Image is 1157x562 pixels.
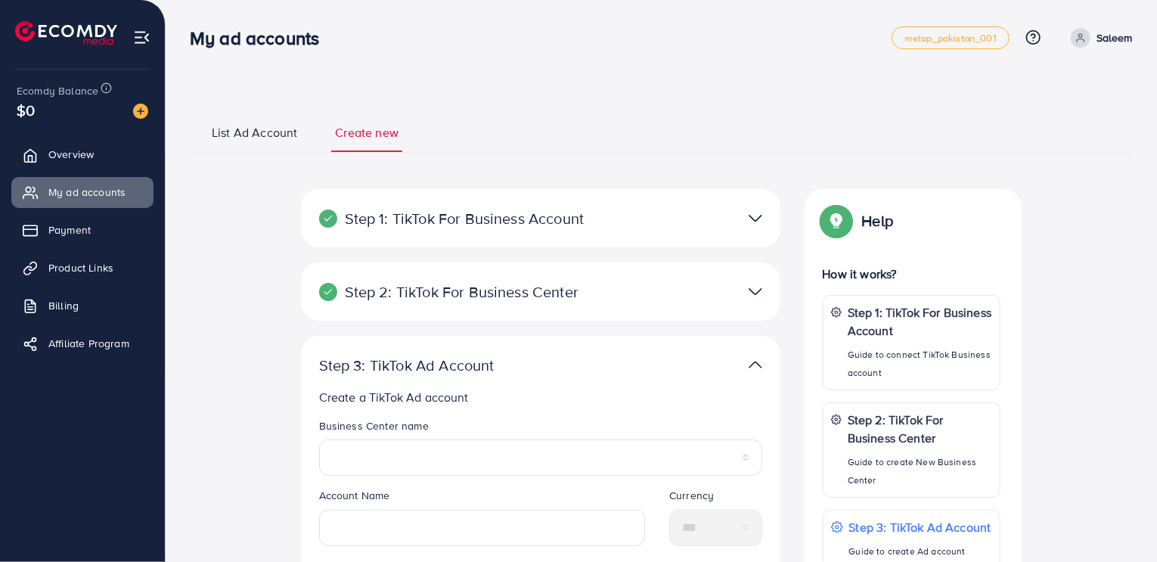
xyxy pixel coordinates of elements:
[11,328,154,359] a: Affiliate Program
[319,418,762,439] legend: Business Center name
[48,222,91,238] span: Payment
[11,290,154,321] a: Billing
[319,210,606,228] p: Step 1: TikTok For Business Account
[15,21,117,45] img: logo
[904,33,997,43] span: metap_pakistan_001
[212,124,297,141] span: List Ad Account
[133,29,150,46] img: menu
[11,139,154,169] a: Overview
[17,83,98,98] span: Ecomdy Balance
[848,303,992,340] p: Step 1: TikTok For Business Account
[48,185,126,200] span: My ad accounts
[848,453,992,489] p: Guide to create New Business Center
[848,411,992,447] p: Step 2: TikTok For Business Center
[823,265,1001,283] p: How it works?
[335,124,399,141] span: Create new
[848,346,992,382] p: Guide to connect TikTok Business account
[749,207,762,229] img: TikTok partner
[892,26,1010,49] a: metap_pakistan_001
[1065,28,1133,48] a: Saleem
[1097,29,1133,47] p: Saleem
[849,542,991,560] p: Guide to create Ad account
[11,253,154,283] a: Product Links
[48,260,113,275] span: Product Links
[17,99,35,121] span: $0
[669,488,762,509] legend: Currency
[11,177,154,207] a: My ad accounts
[48,147,94,162] span: Overview
[48,336,129,351] span: Affiliate Program
[749,354,762,376] img: TikTok partner
[190,27,331,49] h3: My ad accounts
[823,207,850,234] img: Popup guide
[319,388,768,406] p: Create a TikTok Ad account
[319,356,606,374] p: Step 3: TikTok Ad Account
[319,283,606,301] p: Step 2: TikTok For Business Center
[749,281,762,303] img: TikTok partner
[862,212,894,230] p: Help
[11,215,154,245] a: Payment
[133,104,148,119] img: image
[1093,494,1146,551] iframe: Chat
[48,298,79,313] span: Billing
[319,488,646,509] legend: Account Name
[849,518,991,536] p: Step 3: TikTok Ad Account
